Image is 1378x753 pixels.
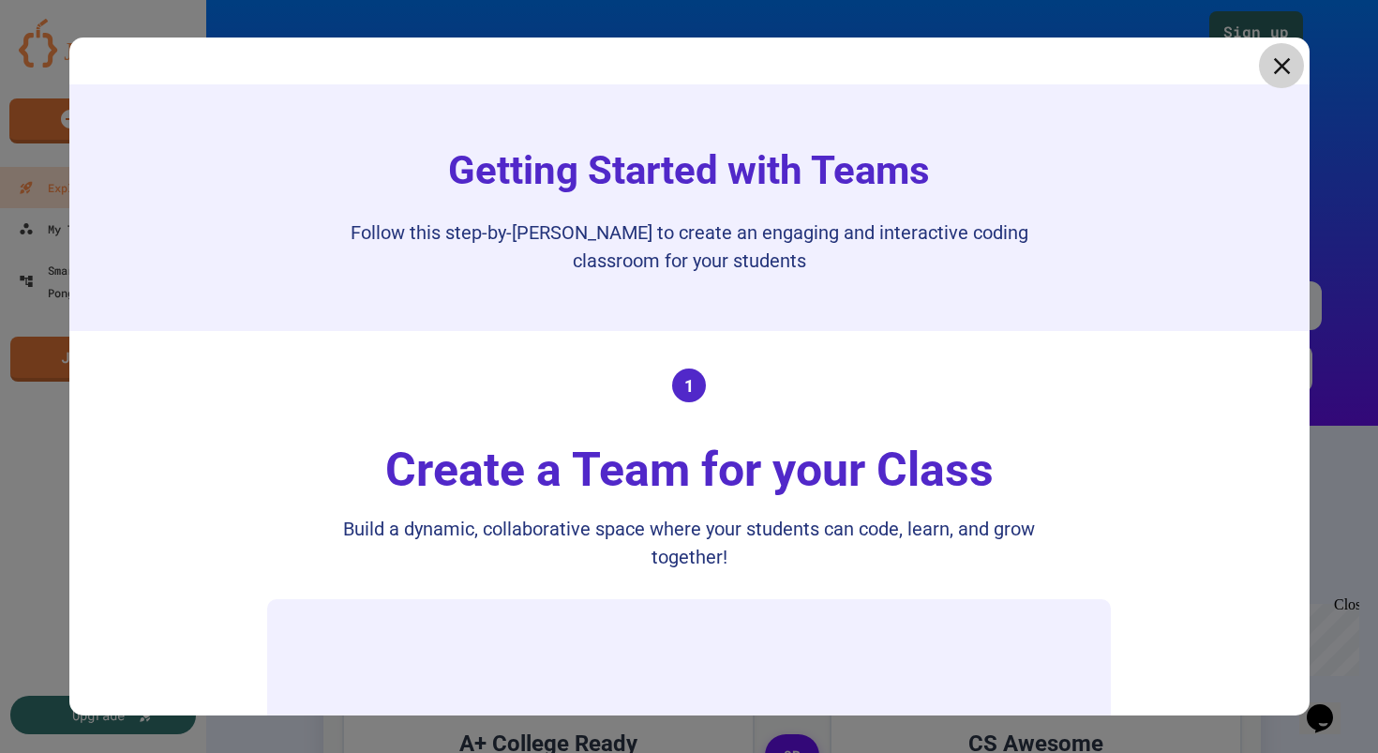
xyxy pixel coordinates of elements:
[367,435,1012,505] div: Create a Team for your Class
[672,369,706,402] div: 1
[429,141,949,200] h1: Getting Started with Teams
[314,218,1064,275] p: Follow this step-by-[PERSON_NAME] to create an engaging and interactive coding classroom for your...
[314,515,1064,571] div: Build a dynamic, collaborative space where your students can code, learn, and grow together!
[7,8,129,119] div: Chat with us now!Close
